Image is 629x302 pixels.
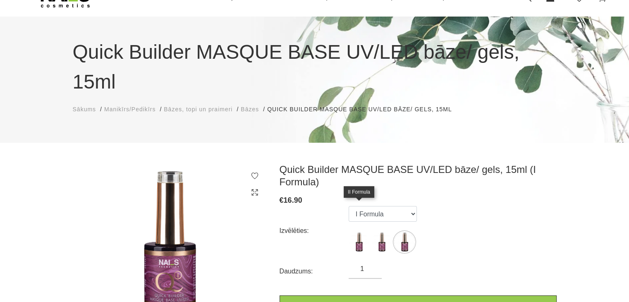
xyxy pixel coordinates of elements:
[371,232,392,252] img: ...
[104,105,155,114] a: Manikīrs/Pedikīrs
[394,232,415,252] img: ...
[284,196,302,204] span: 16.90
[280,265,349,278] div: Daudzums:
[73,105,96,114] a: Sākums
[164,105,232,114] a: Bāzes, topi un praimeri
[104,106,155,113] span: Manikīrs/Pedikīrs
[280,163,557,188] h3: Quick Builder MASQUE BASE UV/LED bāze/ gels, 15ml (I Formula)
[280,224,349,237] div: Izvēlēties:
[280,196,284,204] span: €
[164,106,232,113] span: Bāzes, topi un praimeri
[241,106,259,113] span: Bāzes
[349,232,369,252] img: ...
[73,106,96,113] span: Sākums
[241,105,259,114] a: Bāzes
[267,105,460,114] li: Quick Builder MASQUE BASE UV/LED bāze/ gels, 15ml
[73,37,557,97] h1: Quick Builder MASQUE BASE UV/LED bāze/ gels, 15ml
